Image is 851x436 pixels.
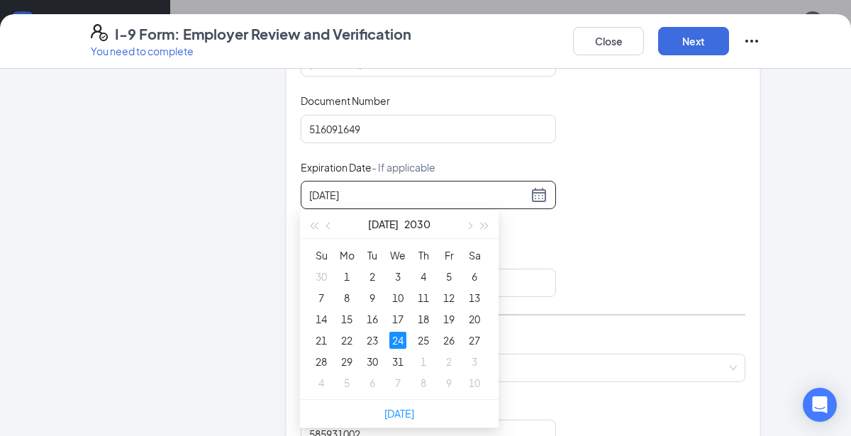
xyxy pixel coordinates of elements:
[385,351,411,372] td: 2030-07-31
[415,268,432,285] div: 4
[436,245,462,266] th: Fr
[364,289,381,306] div: 9
[360,308,385,330] td: 2030-07-16
[389,289,406,306] div: 10
[440,311,457,328] div: 19
[466,353,483,370] div: 3
[360,372,385,393] td: 2030-08-06
[462,245,487,266] th: Sa
[462,266,487,287] td: 2030-07-06
[385,266,411,287] td: 2030-07-03
[411,351,436,372] td: 2030-08-01
[91,44,411,58] p: You need to complete
[389,268,406,285] div: 3
[334,266,360,287] td: 2030-07-01
[313,374,330,391] div: 4
[368,210,399,238] button: [DATE]
[466,374,483,391] div: 10
[364,374,381,391] div: 6
[334,351,360,372] td: 2030-07-29
[415,311,432,328] div: 18
[573,27,644,55] button: Close
[338,311,355,328] div: 15
[308,351,334,372] td: 2030-07-28
[384,407,414,420] a: [DATE]
[436,330,462,351] td: 2030-07-26
[658,27,729,55] button: Next
[389,311,406,328] div: 17
[411,330,436,351] td: 2030-07-25
[385,372,411,393] td: 2030-08-07
[364,353,381,370] div: 30
[411,372,436,393] td: 2030-08-08
[360,287,385,308] td: 2030-07-09
[436,372,462,393] td: 2030-08-09
[440,289,457,306] div: 12
[338,289,355,306] div: 8
[436,308,462,330] td: 2030-07-19
[364,311,381,328] div: 16
[338,268,355,285] div: 1
[360,330,385,351] td: 2030-07-23
[462,351,487,372] td: 2030-08-03
[334,245,360,266] th: Mo
[404,210,430,238] button: 2030
[462,308,487,330] td: 2030-07-20
[308,266,334,287] td: 2030-06-30
[334,308,360,330] td: 2030-07-15
[338,353,355,370] div: 29
[308,372,334,393] td: 2030-08-04
[389,332,406,349] div: 24
[309,187,528,203] input: 07/24/2030
[466,311,483,328] div: 20
[360,351,385,372] td: 2030-07-30
[385,245,411,266] th: We
[440,268,457,285] div: 5
[440,332,457,349] div: 26
[415,332,432,349] div: 25
[313,332,330,349] div: 21
[411,245,436,266] th: Th
[364,268,381,285] div: 2
[301,160,435,174] span: Expiration Date
[411,266,436,287] td: 2030-07-04
[338,374,355,391] div: 5
[338,332,355,349] div: 22
[91,24,108,41] svg: FormI9EVerifyIcon
[360,266,385,287] td: 2030-07-02
[364,332,381,349] div: 23
[313,289,330,306] div: 7
[385,330,411,351] td: 2030-07-24
[385,287,411,308] td: 2030-07-10
[462,372,487,393] td: 2030-08-10
[415,353,432,370] div: 1
[462,330,487,351] td: 2030-07-27
[360,245,385,266] th: Tu
[411,308,436,330] td: 2030-07-18
[743,33,760,50] svg: Ellipses
[308,308,334,330] td: 2030-07-14
[436,287,462,308] td: 2030-07-12
[415,374,432,391] div: 8
[308,330,334,351] td: 2030-07-21
[466,332,483,349] div: 27
[308,245,334,266] th: Su
[313,353,330,370] div: 28
[411,287,436,308] td: 2030-07-11
[389,374,406,391] div: 7
[301,94,390,108] span: Document Number
[308,287,334,308] td: 2030-07-07
[309,354,737,381] span: Unrestricted Social Security Card
[334,330,360,351] td: 2030-07-22
[440,353,457,370] div: 2
[115,24,411,44] h4: I-9 Form: Employer Review and Verification
[389,353,406,370] div: 31
[334,287,360,308] td: 2030-07-08
[440,374,457,391] div: 9
[313,268,330,285] div: 30
[313,311,330,328] div: 14
[334,372,360,393] td: 2030-08-05
[803,388,837,422] div: Open Intercom Messenger
[466,268,483,285] div: 6
[436,351,462,372] td: 2030-08-02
